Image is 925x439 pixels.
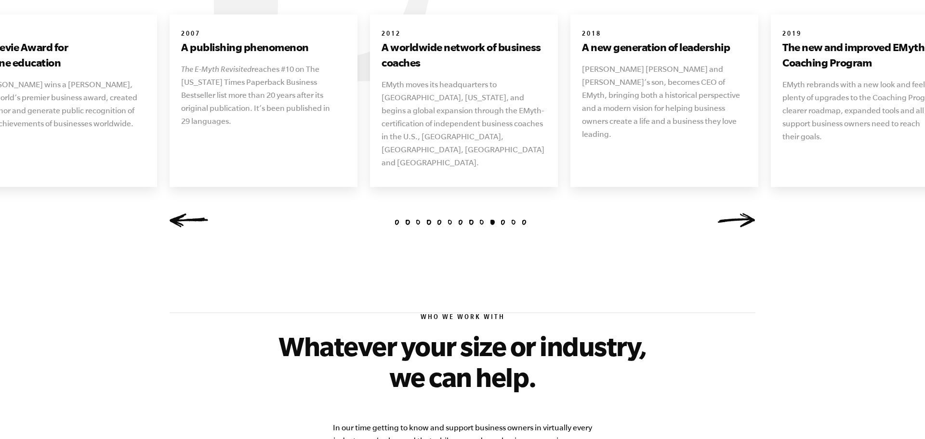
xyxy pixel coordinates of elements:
h6: 2018 [582,30,747,40]
p: EMyth moves its headquarters to [GEOGRAPHIC_DATA], [US_STATE], and begins a global expansion thro... [382,78,546,169]
h3: A worldwide network of business coaches [382,40,546,70]
a: Next [717,213,755,227]
h6: Who We Work With [170,313,755,323]
i: The E-Myth Revisited [181,65,251,73]
h6: 2007 [181,30,346,40]
p: [PERSON_NAME] [PERSON_NAME] and [PERSON_NAME]’s son, becomes CEO of EMyth, bringing both a histor... [582,63,747,141]
iframe: Chat Widget [877,393,925,439]
a: Previous [170,213,208,227]
h6: 2012 [382,30,546,40]
p: reaches #10 on The [US_STATE] Times Paperback Business Bestseller list more than 20 years after i... [181,63,346,128]
h2: Whatever your size or industry, we can help. [257,331,668,392]
h3: A new generation of leadership [582,40,747,55]
h3: A publishing phenomenon [181,40,346,55]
